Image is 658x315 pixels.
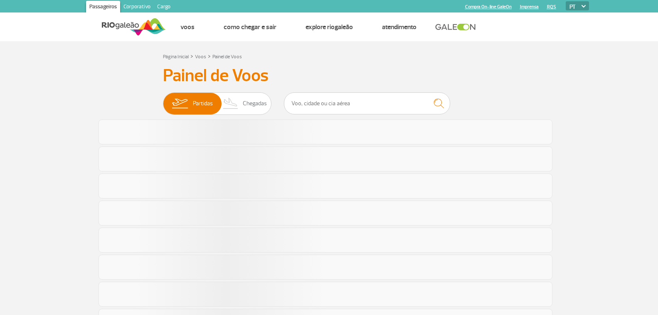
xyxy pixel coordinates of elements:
[547,4,556,10] a: RQS
[224,23,276,31] a: Como chegar e sair
[180,23,195,31] a: Voos
[520,4,539,10] a: Imprensa
[465,4,512,10] a: Compra On-line GaleOn
[86,1,120,14] a: Passageiros
[163,65,495,86] h3: Painel de Voos
[212,54,242,60] a: Painel de Voos
[208,51,211,61] a: >
[120,1,154,14] a: Corporativo
[382,23,416,31] a: Atendimento
[193,93,213,114] span: Partidas
[284,92,450,114] input: Voo, cidade ou cia aérea
[163,54,189,60] a: Página Inicial
[190,51,193,61] a: >
[306,23,353,31] a: Explore RIOgaleão
[167,93,193,114] img: slider-embarque
[195,54,206,60] a: Voos
[219,93,243,114] img: slider-desembarque
[154,1,174,14] a: Cargo
[243,93,267,114] span: Chegadas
